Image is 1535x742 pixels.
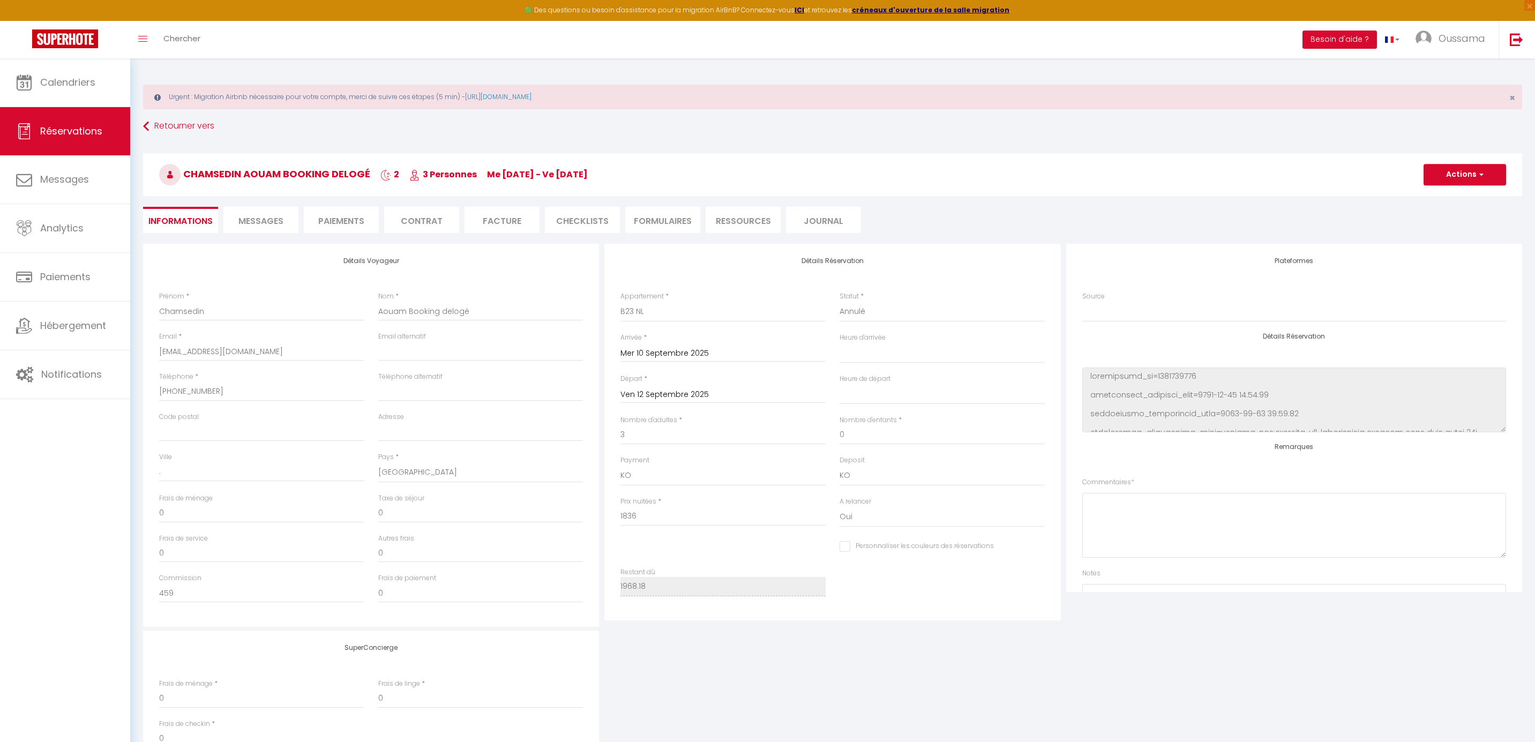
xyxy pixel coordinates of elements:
button: Ouvrir le widget de chat LiveChat [9,4,41,36]
label: Frais de paiement [378,573,436,583]
a: ... Oussama [1407,21,1499,58]
label: Frais de ménage [159,679,213,689]
li: Informations [143,207,218,233]
span: Chercher [163,33,200,44]
label: Taxe de séjour [378,493,424,504]
span: Oussama [1439,32,1485,45]
label: Nombre d'adultes [620,415,677,425]
label: Arrivée [620,333,642,343]
div: Urgent : Migration Airbnb nécessaire pour votre compte, merci de suivre ces étapes (5 min) - [143,85,1522,109]
li: Journal [786,207,861,233]
span: × [1509,91,1515,104]
a: ICI [795,5,804,14]
label: Prénom [159,291,184,302]
li: Paiements [304,207,379,233]
button: Besoin d'aide ? [1302,31,1377,49]
label: Pays [378,452,394,462]
label: Prix nuitées [620,497,656,507]
label: Deposit [840,455,865,466]
a: Retourner vers [143,117,1522,136]
span: 3 Personnes [409,168,477,181]
label: Autres frais [378,534,414,544]
label: A relancer [840,497,871,507]
label: Frais de service [159,534,208,544]
button: Close [1509,93,1515,103]
label: Email [159,332,177,342]
h4: SuperConcierge [159,644,583,651]
a: Chercher [155,21,208,58]
label: Frais de ménage [159,493,213,504]
span: Paiements [40,270,91,283]
span: Messages [40,173,89,186]
label: Heure de départ [840,374,890,384]
span: Hébergement [40,319,106,332]
span: Chamsedin Aouam Booking delogé [159,167,370,181]
label: Heure d'arrivée [840,333,886,343]
h4: Détails Voyageur [159,257,583,265]
label: Nom [378,291,394,302]
label: Payment [620,455,649,466]
span: Réservations [40,124,102,138]
label: Statut [840,291,859,302]
span: 2 [380,168,399,181]
label: Nombre d'enfants [840,415,897,425]
h4: Détails Réservation [1082,333,1506,340]
label: Adresse [378,412,404,422]
label: Départ [620,374,642,384]
label: Ville [159,452,172,462]
h4: Détails Réservation [620,257,1044,265]
h4: Remarques [1082,443,1506,451]
img: logout [1510,33,1523,46]
a: [URL][DOMAIN_NAME] [465,92,531,101]
span: Notifications [41,368,102,381]
span: Calendriers [40,76,95,89]
label: Téléphone alternatif [378,372,443,382]
label: Commentaires [1082,477,1134,488]
span: Messages [238,215,283,227]
img: ... [1416,31,1432,47]
label: Appartement [620,291,664,302]
li: FORMULAIRES [625,207,700,233]
img: Super Booking [32,29,98,48]
label: Frais de checkin [159,719,210,729]
label: Frais de linge [378,679,420,689]
label: Source [1082,291,1105,302]
a: créneaux d'ouverture de la salle migration [852,5,1009,14]
label: Commission [159,573,201,583]
li: CHECKLISTS [545,207,620,233]
button: Actions [1424,164,1506,185]
label: Code postal [159,412,199,422]
li: Contrat [384,207,459,233]
span: Analytics [40,221,84,235]
li: Ressources [706,207,781,233]
li: Facture [465,207,540,233]
span: me [DATE] - ve [DATE] [487,168,588,181]
h4: Plateformes [1082,257,1506,265]
label: Notes [1082,568,1100,579]
label: Restant dû [620,567,655,578]
label: Téléphone [159,372,193,382]
label: Email alternatif [378,332,426,342]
